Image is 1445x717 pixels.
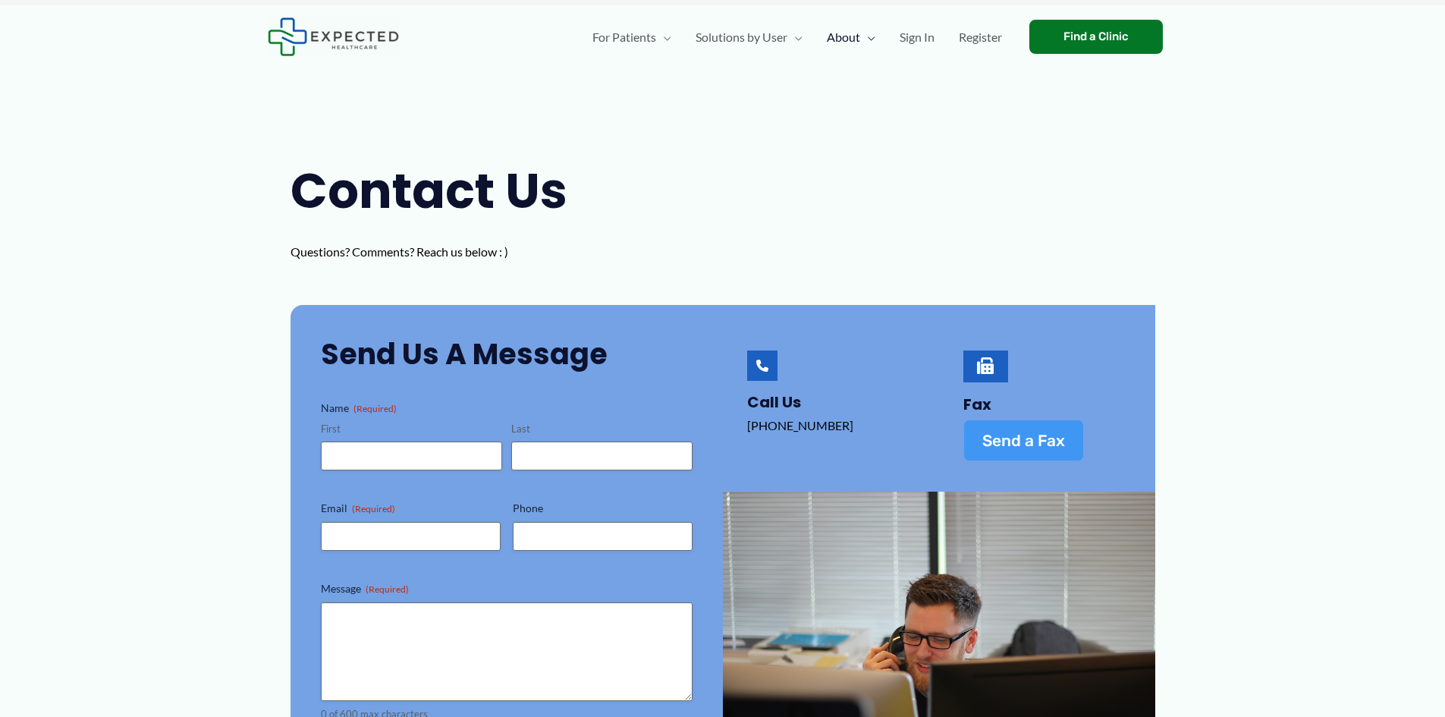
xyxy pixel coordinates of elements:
[683,11,815,64] a: Solutions by UserMenu Toggle
[321,401,397,416] legend: Name
[321,581,693,596] label: Message
[827,11,860,64] span: About
[947,11,1014,64] a: Register
[747,392,801,413] a: Call Us
[1029,20,1163,54] a: Find a Clinic
[321,335,693,373] h2: Send Us a Message
[268,17,399,56] img: Expected Healthcare Logo - side, dark font, small
[580,11,1014,64] nav: Primary Site Navigation
[366,583,409,595] span: (Required)
[291,157,602,225] h1: Contact Us
[959,11,1002,64] span: Register
[656,11,671,64] span: Menu Toggle
[887,11,947,64] a: Sign In
[321,501,501,516] label: Email
[580,11,683,64] a: For PatientsMenu Toggle
[513,501,693,516] label: Phone
[353,403,397,414] span: (Required)
[291,241,602,263] p: Questions? Comments? Reach us below : )
[352,503,395,514] span: (Required)
[963,420,1084,461] a: Send a Fax
[900,11,935,64] span: Sign In
[696,11,787,64] span: Solutions by User
[321,422,502,436] label: First
[747,414,909,437] p: [PHONE_NUMBER]‬‬
[963,395,1125,414] h4: Fax
[511,422,693,436] label: Last
[982,432,1065,448] span: Send a Fax
[860,11,875,64] span: Menu Toggle
[787,11,803,64] span: Menu Toggle
[747,351,777,381] a: Call Us
[815,11,887,64] a: AboutMenu Toggle
[592,11,656,64] span: For Patients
